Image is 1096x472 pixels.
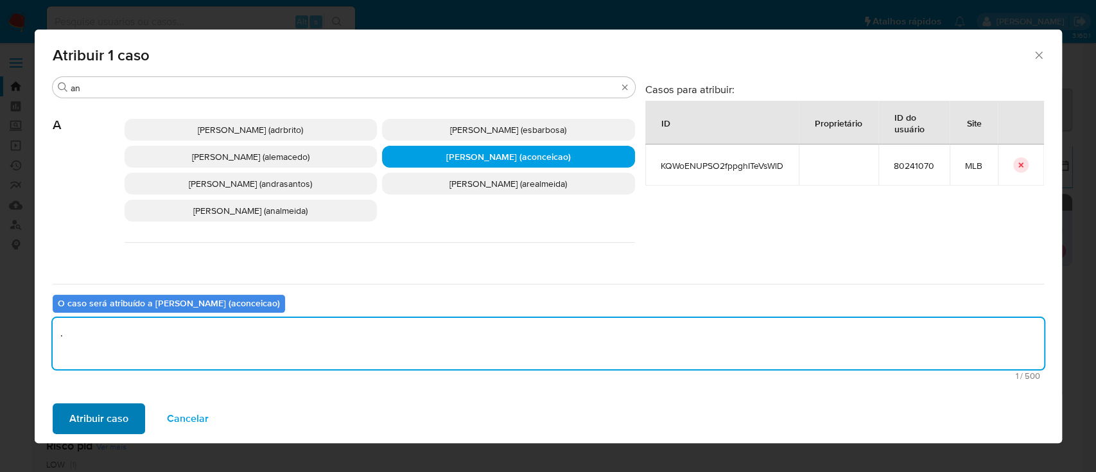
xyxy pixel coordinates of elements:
button: Atribuir caso [53,403,145,434]
div: Proprietário [799,107,878,138]
input: Analista de pesquisa [71,82,617,94]
textarea: . [53,318,1044,369]
span: Atribuir caso [69,405,128,433]
button: Buscar [58,82,68,92]
b: O caso será atribuído a [PERSON_NAME] (aconceicao) [58,297,280,310]
div: [PERSON_NAME] (analmeida) [125,200,378,222]
span: KQWoENUPSO2fppghITeVsWlD [661,160,783,171]
span: Máximo 500 caracteres [57,372,1040,380]
button: Fechar a janela [1032,49,1044,60]
div: [PERSON_NAME] (adrbrito) [125,119,378,141]
span: [PERSON_NAME] (arealmeida) [449,177,567,190]
span: [PERSON_NAME] (andrasantos) [189,177,312,190]
span: [PERSON_NAME] (alemacedo) [192,150,309,163]
button: icon-button [1013,157,1029,173]
span: 80241070 [894,160,934,171]
span: MLB [965,160,982,171]
span: Cancelar [167,405,209,433]
div: [PERSON_NAME] (esbarbosa) [382,119,635,141]
h3: Casos para atribuir: [645,83,1044,96]
span: [PERSON_NAME] (analmeida) [193,204,308,217]
div: [PERSON_NAME] (aconceicao) [382,146,635,168]
span: Atribuir 1 caso [53,48,1033,63]
span: [PERSON_NAME] (esbarbosa) [450,123,566,136]
div: [PERSON_NAME] (arealmeida) [382,173,635,195]
span: A [53,98,125,133]
span: D [53,243,125,277]
div: assign-modal [35,30,1062,443]
div: [PERSON_NAME] (alemacedo) [125,146,378,168]
span: [PERSON_NAME] (aconceicao) [446,150,571,163]
div: [PERSON_NAME] (andrasantos) [125,173,378,195]
button: Cancelar [150,403,225,434]
button: Borrar [620,82,630,92]
div: ID [646,107,686,138]
div: Site [952,107,997,138]
div: ID do usuário [879,101,949,144]
span: [PERSON_NAME] (adrbrito) [198,123,303,136]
